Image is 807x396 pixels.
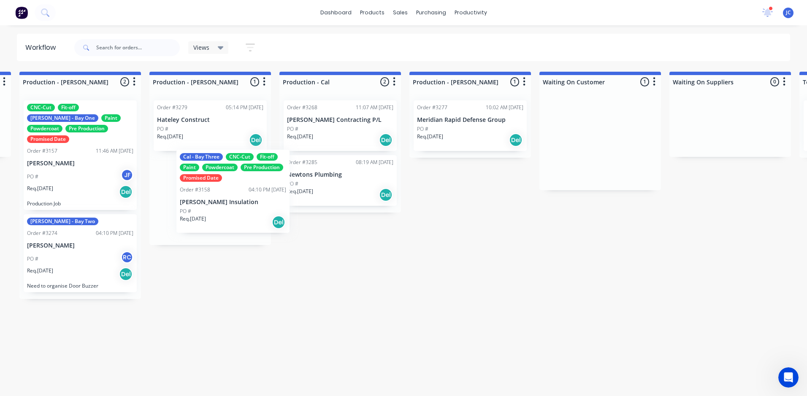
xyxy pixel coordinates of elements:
[450,6,491,19] div: productivity
[96,39,180,56] input: Search for orders...
[193,43,209,52] span: Views
[316,6,356,19] a: dashboard
[25,43,60,53] div: Workflow
[389,6,412,19] div: sales
[786,9,791,16] span: JC
[412,6,450,19] div: purchasing
[778,367,799,388] iframe: Intercom live chat
[15,6,28,19] img: Factory
[356,6,389,19] div: products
